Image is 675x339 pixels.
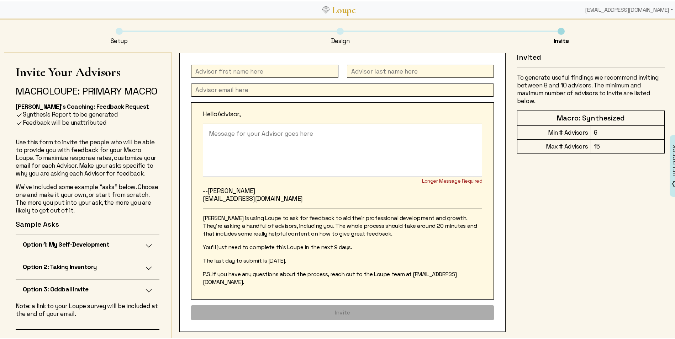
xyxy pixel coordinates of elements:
[16,118,23,125] img: FFFF
[517,52,665,60] h4: Invited
[203,242,482,250] p: You’ll just need to complete this Loupe in the next 9 days.
[16,301,159,316] p: Note: a link to your Loupe survey will be included at the end of your email.
[23,262,97,269] h5: Option 2: Taking Inventory
[322,5,329,12] img: Loupe Logo
[16,256,159,278] button: Option 2: Taking Inventory
[203,185,482,201] p: --[PERSON_NAME] [EMAIL_ADDRESS][DOMAIN_NAME]
[517,138,591,152] td: Max # Advisors
[16,101,159,109] div: [PERSON_NAME]'s Coaching: Feedback Request
[16,84,159,96] div: Loupe: Primary Macro
[554,36,569,43] div: Invite
[16,219,159,227] h4: Sample Asks
[203,109,482,117] p: Hello Advisor,
[23,284,89,292] h5: Option 3: Oddball Invite
[517,124,591,138] td: Min # Advisors
[23,239,110,247] h5: Option 1: My Self-Development
[203,255,482,263] p: The last day to submit is [DATE].
[517,72,665,103] p: To generate useful findings we recommend inviting between 8 and 10 advisors. The minimum and maxi...
[111,36,128,43] div: Setup
[203,269,482,285] p: P.S. If you have any questions about the process, reach out to the Loupe team at [EMAIL_ADDRESS][...
[16,110,23,117] img: FFFF
[191,82,494,95] input: Advisor email here
[329,2,358,15] a: Loupe
[191,63,338,76] input: Advisor first name here
[347,63,494,76] input: Advisor last name here
[16,182,159,213] p: We've included some example "asks" below. Choose one and make it your own, or start from scratch....
[331,36,349,43] div: Design
[591,138,665,152] td: 15
[16,83,49,96] span: Macro
[16,233,159,255] button: Option 1: My Self-Development
[203,213,482,236] p: [PERSON_NAME] is using Loupe to ask for feedback to aid their professional development and growth...
[16,278,159,300] button: Option 3: Oddball Invite
[591,124,665,138] td: 6
[520,112,661,121] h4: Macro: Synthesized
[16,137,159,176] p: Use this form to invite the people who will be able to provide you with feedback for your Macro L...
[16,63,159,78] h1: Invite Your Advisors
